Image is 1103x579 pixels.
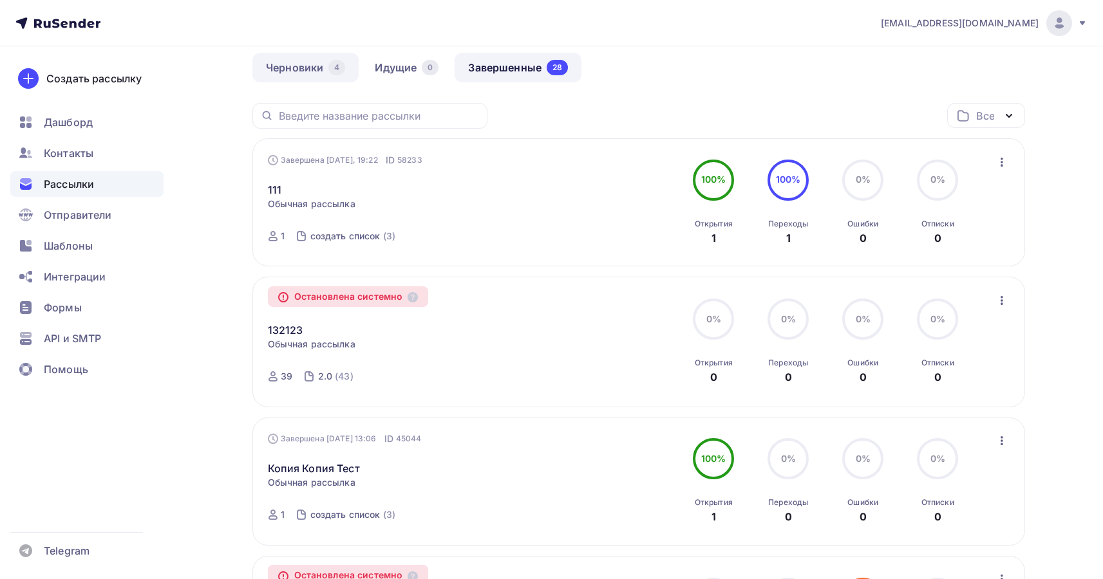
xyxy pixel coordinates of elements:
div: Отписки [921,358,954,368]
a: Дашборд [10,109,164,135]
div: Ошибки [847,219,878,229]
div: 0 [934,369,941,385]
span: Обычная рассылка [268,338,355,351]
div: 1 [281,508,285,521]
span: Обычная рассылка [268,198,355,210]
div: 0 [710,369,717,385]
span: 100% [701,174,726,185]
span: Контакты [44,145,93,161]
span: ID [384,432,393,445]
span: 58233 [397,154,422,167]
a: Отправители [10,202,164,228]
span: 45044 [396,432,422,445]
div: 0 [934,509,941,524]
div: создать список [310,508,381,521]
div: 1 [712,509,716,524]
div: Все [976,108,994,124]
span: 0% [856,453,871,464]
div: 1 [786,230,791,246]
a: Идущие0 [361,53,452,82]
div: Ошибки [847,497,878,508]
div: 1 [712,230,716,246]
span: Отправители [44,207,112,223]
a: Рассылки [10,171,164,197]
div: 0 [860,230,867,246]
div: 0 [860,369,867,385]
div: Открытия [695,358,733,368]
span: Помощь [44,362,88,377]
div: 4 [328,60,345,75]
span: 0% [706,313,721,324]
div: (3) [383,230,395,243]
div: Ошибки [847,358,878,368]
div: Открытия [695,497,733,508]
div: 0 [934,230,941,246]
div: (43) [335,370,354,383]
a: Копия Копия Тест [268,461,360,476]
a: 2.0 (43) [317,366,355,387]
div: Завершена [DATE], 19:22 [268,154,422,167]
div: 0 [785,369,792,385]
a: Завершенные28 [455,53,581,82]
div: Остановлена системно [268,286,429,307]
span: ID [386,154,395,167]
a: Черновики4 [252,53,359,82]
span: 0% [930,313,945,324]
span: Интеграции [44,269,106,284]
span: 0% [781,453,796,464]
div: 0 [785,509,792,524]
span: 0% [856,174,871,185]
a: создать список (3) [309,504,397,525]
span: 0% [781,313,796,324]
div: Переходы [768,358,808,368]
div: Открытия [695,219,733,229]
span: 100% [776,174,801,185]
div: 28 [547,60,568,75]
div: Отписки [921,219,954,229]
div: Переходы [768,219,808,229]
div: Создать рассылку [46,71,142,86]
div: 1 [281,230,285,243]
a: 132123 [268,322,303,338]
span: Обычная рассылка [268,476,355,489]
div: 39 [281,370,292,383]
span: [EMAIL_ADDRESS][DOMAIN_NAME] [881,17,1039,30]
div: 0 [860,509,867,524]
a: [EMAIL_ADDRESS][DOMAIN_NAME] [881,10,1088,36]
span: 0% [856,313,871,324]
span: 0% [930,174,945,185]
a: Контакты [10,140,164,166]
input: Введите название рассылки [279,109,480,123]
div: создать список [310,230,381,243]
a: создать список (3) [309,226,397,246]
span: Telegram [44,543,90,558]
span: 100% [701,453,726,464]
div: Переходы [768,497,808,508]
div: 0 [422,60,438,75]
span: Дашборд [44,115,93,130]
a: Формы [10,295,164,320]
button: Все [947,103,1025,128]
span: Формы [44,300,82,315]
div: Завершена [DATE] 13:06 [268,432,422,445]
div: Отписки [921,497,954,508]
span: Рассылки [44,176,94,192]
div: (3) [383,508,395,521]
span: API и SMTP [44,331,101,346]
span: 0% [930,453,945,464]
a: Шаблоны [10,233,164,259]
a: 111 [268,182,281,198]
span: Шаблоны [44,238,93,253]
div: 2.0 [318,370,332,383]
